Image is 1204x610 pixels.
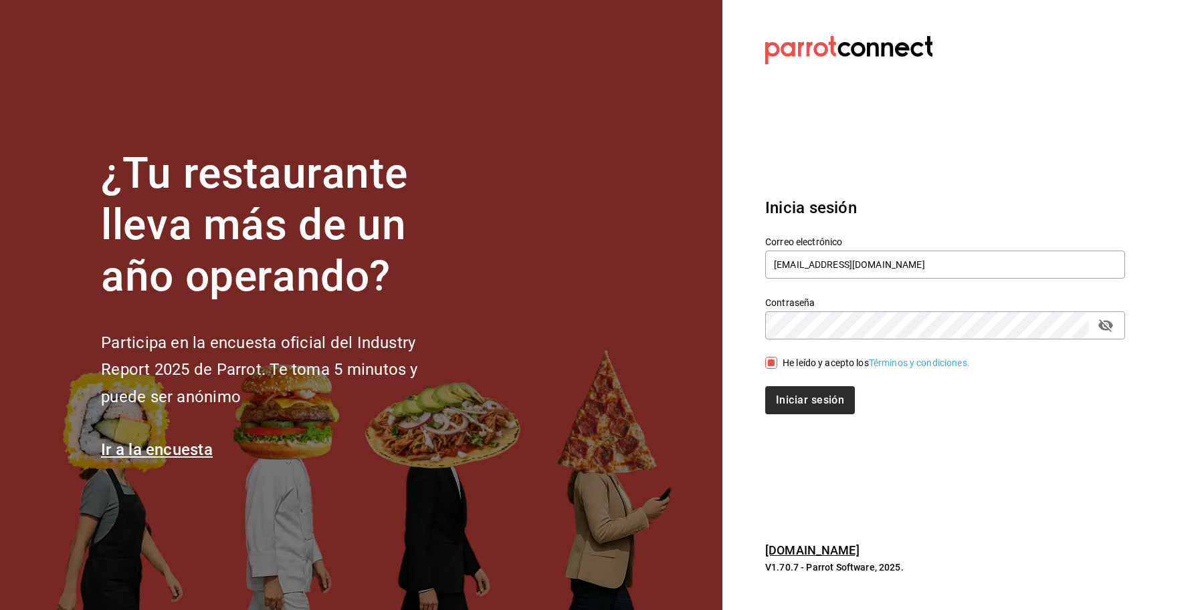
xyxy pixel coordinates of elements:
h1: ¿Tu restaurante lleva más de un año operando? [101,148,462,302]
a: Ir a la encuesta [101,440,213,459]
a: [DOMAIN_NAME] [765,543,860,557]
div: He leído y acepto los [783,356,970,370]
button: passwordField [1094,314,1117,337]
p: V1.70.7 - Parrot Software, 2025. [765,561,1125,574]
button: Iniciar sesión [765,386,855,414]
label: Correo electrónico [765,237,1125,247]
input: Ingresa tu correo electrónico [765,251,1125,279]
a: Términos y condiciones. [869,357,970,368]
h3: Inicia sesión [765,196,1125,220]
label: Contraseña [765,298,1125,307]
h2: Participa en la encuesta oficial del Industry Report 2025 de Parrot. Te toma 5 minutos y puede se... [101,329,462,411]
